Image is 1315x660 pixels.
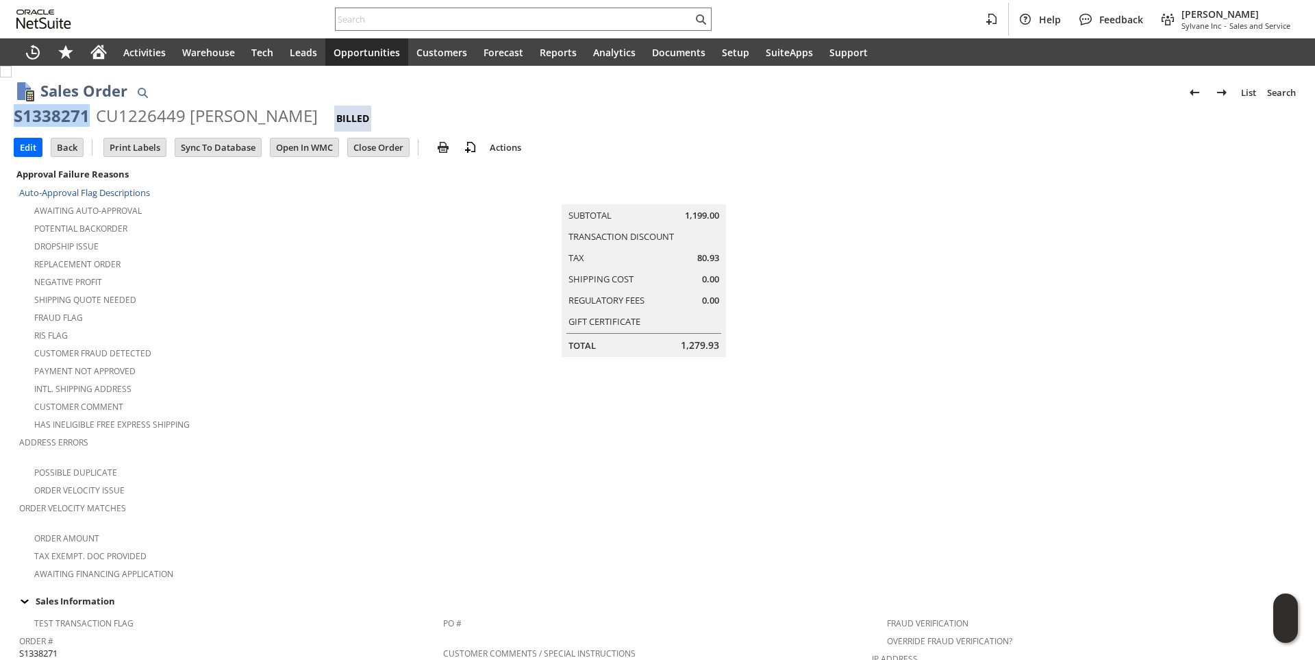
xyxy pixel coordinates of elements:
[568,252,584,264] a: Tax
[644,38,714,66] a: Documents
[652,46,705,59] span: Documents
[34,365,136,377] a: Payment not approved
[40,80,127,102] h1: Sales Order
[1273,594,1298,643] iframe: Click here to launch Oracle Guided Learning Help Panel
[443,648,636,659] a: Customer Comments / Special Instructions
[757,38,821,66] a: SuiteApps
[175,138,261,156] input: Sync To Database
[336,11,692,27] input: Search
[34,568,173,580] a: Awaiting Financing Application
[484,141,527,154] a: Actions
[34,467,117,478] a: Possible Duplicate
[766,46,813,59] span: SuiteApps
[1186,84,1203,101] img: Previous
[51,138,83,156] input: Back
[19,437,88,448] a: Address Errors
[702,294,719,307] span: 0.00
[1273,619,1298,644] span: Oracle Guided Learning Widget. To move around, please hold and drag
[25,44,41,60] svg: Recent Records
[722,46,749,59] span: Setup
[14,105,90,127] div: S1338271
[243,38,281,66] a: Tech
[14,165,438,183] div: Approval Failure Reasons
[475,38,531,66] a: Forecast
[462,139,479,156] img: add-record.svg
[348,138,409,156] input: Close Order
[416,46,467,59] span: Customers
[568,294,644,306] a: Regulatory Fees
[562,182,726,204] caption: Summary
[49,38,82,66] div: Shortcuts
[484,46,523,59] span: Forecast
[14,138,42,156] input: Edit
[887,618,968,629] a: Fraud Verification
[408,38,475,66] a: Customers
[34,294,136,306] a: Shipping Quote Needed
[34,330,68,341] a: RIS flag
[1181,8,1290,21] span: [PERSON_NAME]
[14,592,1301,610] td: Sales Information
[19,502,126,514] a: Order Velocity Matches
[568,273,634,285] a: Shipping Cost
[34,241,99,252] a: Dropship Issue
[685,209,719,222] span: 1,199.00
[568,315,640,328] a: Gift Certificate
[702,273,719,286] span: 0.00
[134,84,151,101] img: Quick Find
[34,618,134,629] a: Test Transaction Flag
[34,401,123,413] a: Customer Comment
[568,209,612,221] a: Subtotal
[123,46,166,59] span: Activities
[1229,21,1290,31] span: Sales and Service
[531,38,585,66] a: Reports
[1236,82,1262,103] a: List
[540,46,577,59] span: Reports
[34,223,127,234] a: Potential Backorder
[19,186,150,199] a: Auto-Approval Flag Descriptions
[443,618,462,629] a: PO #
[34,550,147,562] a: Tax Exempt. Doc Provided
[714,38,757,66] a: Setup
[334,46,400,59] span: Opportunities
[16,38,49,66] a: Recent Records
[34,419,190,430] a: Has Ineligible Free Express Shipping
[14,592,1296,610] div: Sales Information
[435,139,451,156] img: print.svg
[1181,21,1221,31] span: Sylvane Inc
[1099,13,1143,26] span: Feedback
[568,339,596,352] a: Total
[19,635,53,647] a: Order #
[34,485,125,496] a: Order Velocity Issue
[334,106,371,132] div: Billed
[34,205,142,217] a: Awaiting Auto-Approval
[692,11,709,27] svg: Search
[697,252,719,265] span: 80.93
[82,38,115,66] a: Home
[271,138,338,156] input: Open In WMC
[115,38,174,66] a: Activities
[34,312,83,323] a: Fraud Flag
[34,258,121,270] a: Replacement Order
[1214,84,1230,101] img: Next
[568,230,674,243] a: Transaction Discount
[887,635,1012,647] a: Override Fraud Verification?
[34,347,151,359] a: Customer Fraud Detected
[34,276,102,288] a: Negative Profit
[290,46,317,59] span: Leads
[281,38,325,66] a: Leads
[829,46,868,59] span: Support
[96,105,318,127] div: CU1226449 [PERSON_NAME]
[251,46,273,59] span: Tech
[34,383,131,395] a: Intl. Shipping Address
[1262,82,1301,103] a: Search
[585,38,644,66] a: Analytics
[325,38,408,66] a: Opportunities
[90,44,107,60] svg: Home
[19,647,58,660] span: S1338271
[821,38,876,66] a: Support
[34,533,99,544] a: Order Amount
[1224,21,1227,31] span: -
[58,44,74,60] svg: Shortcuts
[174,38,243,66] a: Warehouse
[104,138,166,156] input: Print Labels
